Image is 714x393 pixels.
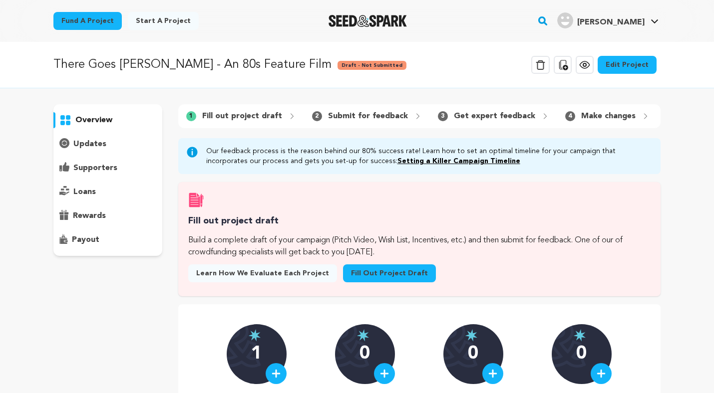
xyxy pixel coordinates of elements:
p: overview [75,114,112,126]
p: updates [73,138,106,150]
img: user.png [557,12,573,28]
span: 3 [438,111,448,121]
span: 4 [565,111,575,121]
img: Seed&Spark Logo Dark Mode [329,15,407,27]
span: Learn how we evaluate each project [196,268,329,278]
p: There Goes [PERSON_NAME] - An 80s Feature Film [53,56,332,74]
a: Gabriel D.'s Profile [555,10,661,28]
div: Gabriel D.'s Profile [557,12,645,28]
a: Setting a Killer Campaign Timeline [397,158,520,165]
img: plus.svg [272,369,281,378]
span: [PERSON_NAME] [577,18,645,26]
span: Draft - Not Submitted [338,61,406,70]
p: 0 [359,344,370,364]
p: Build a complete draft of your campaign (Pitch Video, Wish List, Incentives, etc.) and then submi... [188,234,651,258]
p: 1 [251,344,262,364]
p: supporters [73,162,117,174]
p: rewards [73,210,106,222]
p: Fill out project draft [202,110,282,122]
p: Our feedback process is the reason behind our 80% success rate! Learn how to set an optimal timel... [206,146,653,166]
span: 2 [312,111,322,121]
p: loans [73,186,96,198]
button: updates [53,136,162,152]
p: Make changes [581,110,636,122]
button: supporters [53,160,162,176]
p: 0 [576,344,587,364]
a: Seed&Spark Homepage [329,15,407,27]
p: Get expert feedback [454,110,535,122]
img: plus.svg [488,369,497,378]
button: overview [53,112,162,128]
p: payout [72,234,99,246]
img: plus.svg [380,369,389,378]
a: Start a project [128,12,199,30]
span: Gabriel D.'s Profile [555,10,661,31]
a: Fund a project [53,12,122,30]
button: loans [53,184,162,200]
p: 0 [468,344,478,364]
a: Fill out project draft [343,264,436,282]
a: Edit Project [598,56,657,74]
button: payout [53,232,162,248]
h3: Fill out project draft [188,214,651,228]
a: Learn how we evaluate each project [188,264,337,282]
img: plus.svg [597,369,606,378]
button: rewards [53,208,162,224]
p: Submit for feedback [328,110,408,122]
span: 1 [186,111,196,121]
